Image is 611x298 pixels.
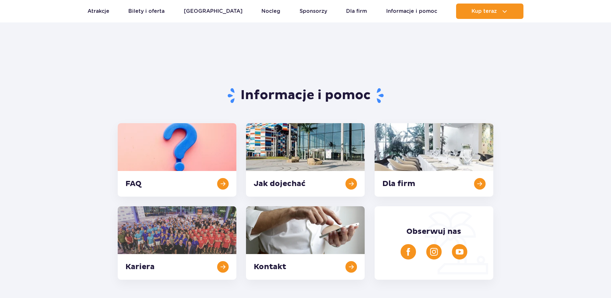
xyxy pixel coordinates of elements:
[300,4,327,19] a: Sponsorzy
[386,4,437,19] a: Informacje i pomoc
[128,4,165,19] a: Bilety i oferta
[118,87,493,104] h1: Informacje i pomoc
[184,4,242,19] a: [GEOGRAPHIC_DATA]
[88,4,109,19] a: Atrakcje
[404,248,412,256] img: Facebook
[456,4,523,19] button: Kup teraz
[456,248,463,256] img: YouTube
[471,8,497,14] span: Kup teraz
[430,248,438,256] img: Instagram
[346,4,367,19] a: Dla firm
[261,4,280,19] a: Nocleg
[406,227,461,236] span: Obserwuj nas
